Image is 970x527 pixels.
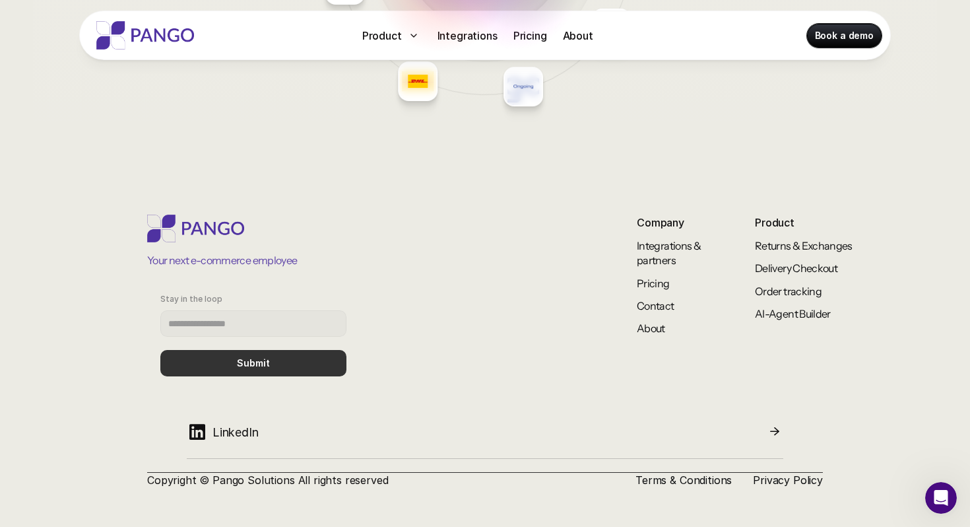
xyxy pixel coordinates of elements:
a: Contact [637,299,674,312]
p: LinkedIn [212,423,259,441]
a: Integrations & partners [637,239,702,267]
a: Terms & Conditions [635,474,732,487]
p: Submit [237,358,270,369]
p: Book a demo [815,29,874,42]
button: Submit [160,350,346,376]
a: About [637,322,665,335]
a: LinkedIn [187,416,783,459]
p: About [563,28,593,44]
a: AI-Agent Builder [755,307,831,320]
p: Product [362,28,402,44]
p: Your next e-commerce employee [147,253,297,267]
a: Order tracking [755,285,822,298]
iframe: Intercom live chat [925,482,957,514]
a: Returns & Exchanges [755,239,853,252]
p: Copyright © Pango Solutions All rights reserved [147,473,614,487]
p: Company [637,215,709,230]
a: Book a demo [807,24,882,48]
img: Placeholder logo [408,71,428,91]
a: Delivery Checkout [755,262,837,275]
img: Placeholder logo [513,77,533,96]
a: Privacy Policy [753,474,823,487]
p: Product [755,215,861,230]
p: Stay in the loop [160,295,222,304]
a: Pricing [637,277,670,290]
input: Stay in the loop [160,310,346,337]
